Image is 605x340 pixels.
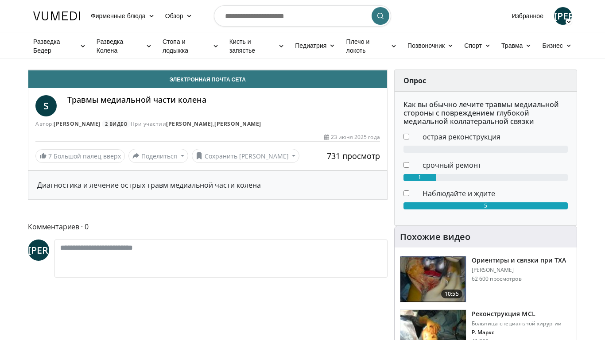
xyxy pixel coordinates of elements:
a: S [35,95,57,116]
ya-tr-span: 0 [85,221,89,232]
ya-tr-span: При участии [131,120,167,127]
ya-tr-span: Позвоночник [407,41,445,50]
ya-tr-span: Автор: [35,120,54,127]
ya-tr-span: Диагностика и лечение острых травм медиальной части колена [37,180,261,190]
a: Фирменные блюда [85,7,160,25]
a: Избранное [506,7,549,25]
ya-tr-span: Педиатрия [295,41,326,50]
a: [PERSON_NAME] [28,240,49,261]
span: 731 просмотр [327,151,380,161]
a: [PERSON_NAME] [54,120,101,127]
ya-tr-span: [PERSON_NAME] [472,266,514,274]
a: Педиатрия [290,37,341,54]
ya-tr-span: , [213,120,215,127]
a: 10:55 Ориентиры и связки при ТХА [PERSON_NAME] 62 600 просмотров [400,256,571,303]
ya-tr-span: Сохранить [PERSON_NAME] [205,151,289,161]
a: Позвоночник [402,37,459,54]
input: Поиск тем, выступлений [214,5,391,27]
a: [PERSON_NAME] [166,120,213,127]
div: 5 [403,202,568,209]
ya-tr-span: Фирменные блюда [91,12,146,20]
span: 10:55 [441,290,462,298]
a: Стопа и лодыжка [157,37,224,55]
a: Обзор [160,7,198,25]
a: [PERSON_NAME] [214,120,261,127]
ya-tr-span: Р. Маркс [472,328,495,336]
ya-tr-span: Бизнес [543,41,563,50]
ya-tr-span: срочный ремонт [423,160,481,170]
ya-tr-span: 23 июня 2025 года [331,133,380,141]
ya-tr-span: 7 [48,152,52,160]
img: Логотип VuMedi [33,12,80,20]
ya-tr-span: Травма [501,41,523,50]
a: Бизнес [537,37,577,54]
a: 7 Большой палец вверх [35,149,125,163]
ya-tr-span: 2 видео [105,120,128,127]
ya-tr-span: [PERSON_NAME] [28,243,104,256]
ya-tr-span: Избранное [512,12,543,20]
a: Электронная почта Сета [28,70,387,88]
a: Кисть и запястье [224,37,290,55]
ya-tr-span: Стопа и лодыжка [163,37,210,55]
ya-tr-span: Электронная почта Сета [170,75,246,84]
ya-tr-span: Разведка Бедер [33,37,77,55]
ya-tr-span: Разведка Колена [97,37,143,55]
a: Спорт [459,37,496,54]
ya-tr-span: Поделиться [141,151,177,161]
a: Разведка Колена [91,37,157,55]
ya-tr-span: Обзор [165,12,183,20]
ya-tr-span: Как вы обычно лечите травмы медиальной стороны с повреждением глубокой медиальной коллатеральной ... [403,100,559,126]
ya-tr-span: Спорт [464,41,482,50]
ya-tr-span: 62 600 просмотров [472,275,522,282]
div: 1 [403,174,436,181]
ya-tr-span: Опрос [403,76,426,85]
img: 88434a0e-b753-4bdd-ac08-0695542386d5.150x105_q85_crop-smart_upscale.jpg [400,256,466,302]
a: 2 видео [102,120,131,127]
ya-tr-span: острая реконструкция [423,132,500,142]
ya-tr-span: Плечо и локоть [346,37,388,55]
ya-tr-span: Ориентиры и связки при ТХА [472,256,566,264]
a: Плечо и локоть [341,37,402,55]
ya-tr-span: Похожие видео [400,231,470,243]
button: Сохранить [PERSON_NAME] [192,149,300,163]
ya-tr-span: Наблюдайте и ждите [423,189,495,198]
ya-tr-span: Большой палец вверх [54,152,121,160]
ya-tr-span: Комментариев [28,221,79,232]
ya-tr-span: Больница специальной хирургии [472,320,562,327]
a: Травма [496,37,537,54]
a: Разведка Бедер [28,37,91,55]
button: Поделиться [128,149,188,163]
ya-tr-span: Травмы медиальной части колена [67,94,206,105]
ya-tr-span: Кисть и запястье [229,37,275,55]
ya-tr-span: S [43,99,49,112]
a: [PERSON_NAME] [554,7,572,25]
ya-tr-span: Реконструкция MCL [472,309,535,318]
